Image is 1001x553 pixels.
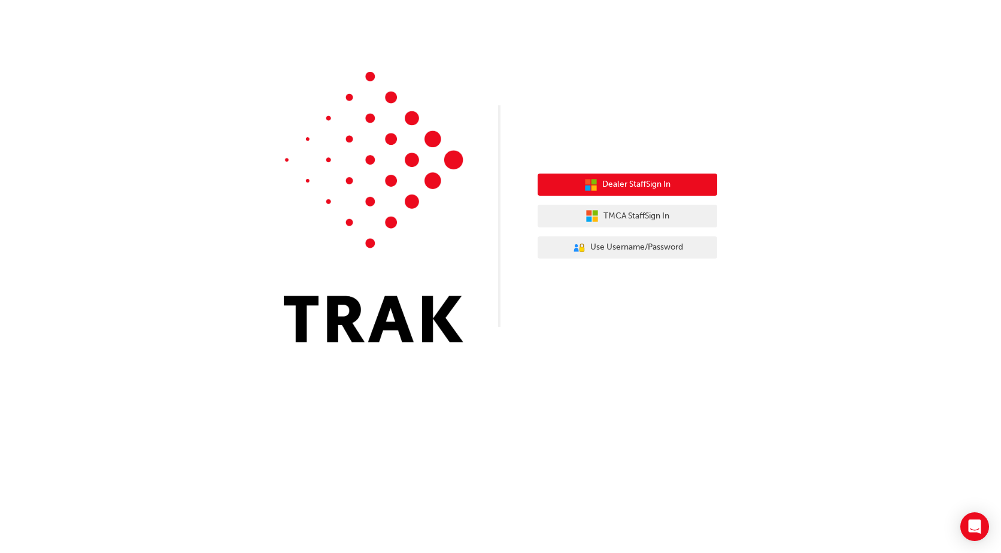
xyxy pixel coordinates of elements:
div: Open Intercom Messenger [960,512,989,541]
span: TMCA Staff Sign In [603,209,669,223]
button: Dealer StaffSign In [538,174,717,196]
button: Use Username/Password [538,236,717,259]
span: Dealer Staff Sign In [602,178,671,192]
span: Use Username/Password [590,241,683,254]
button: TMCA StaffSign In [538,205,717,227]
img: Trak [284,72,463,342]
